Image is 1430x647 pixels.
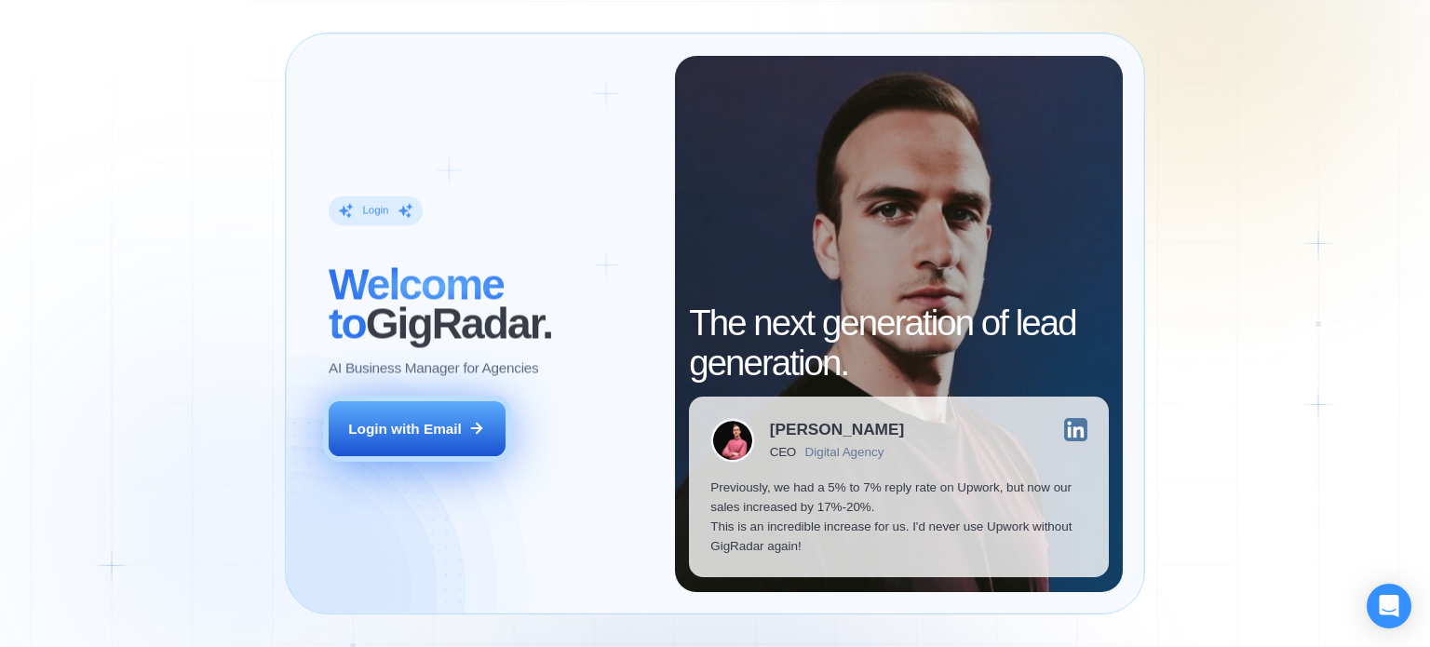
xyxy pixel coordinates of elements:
[329,260,504,347] span: Welcome to
[805,445,884,459] div: Digital Agency
[329,401,506,457] button: Login with Email
[710,478,1087,557] p: Previously, we had a 5% to 7% reply rate on Upwork, but now our sales increased by 17%-20%. This ...
[770,445,796,459] div: CEO
[329,264,654,343] h2: ‍ GigRadar.
[348,419,462,438] div: Login with Email
[770,422,904,438] div: [PERSON_NAME]
[1367,584,1411,628] div: Open Intercom Messenger
[329,357,538,377] p: AI Business Manager for Agencies
[362,204,388,218] div: Login
[689,303,1109,382] h2: The next generation of lead generation.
